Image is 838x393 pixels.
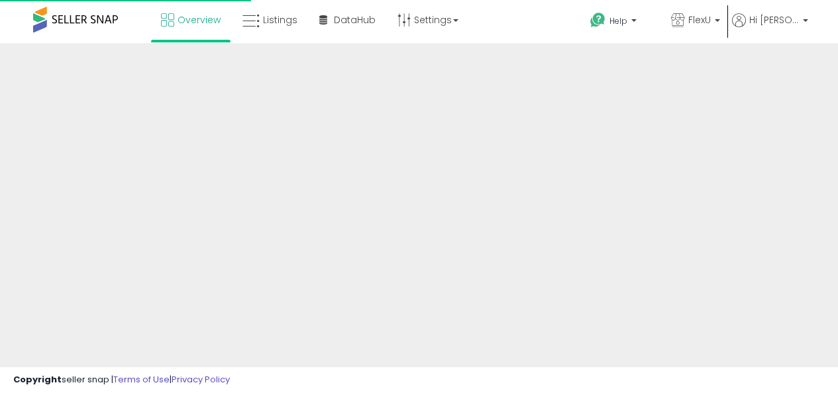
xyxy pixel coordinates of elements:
[13,373,62,386] strong: Copyright
[13,374,230,386] div: seller snap | |
[688,13,711,27] span: FlexU
[732,13,808,43] a: Hi [PERSON_NAME]
[749,13,799,27] span: Hi [PERSON_NAME]
[580,2,659,43] a: Help
[113,373,170,386] a: Terms of Use
[334,13,376,27] span: DataHub
[172,373,230,386] a: Privacy Policy
[178,13,221,27] span: Overview
[263,13,297,27] span: Listings
[590,12,606,28] i: Get Help
[609,15,627,27] span: Help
